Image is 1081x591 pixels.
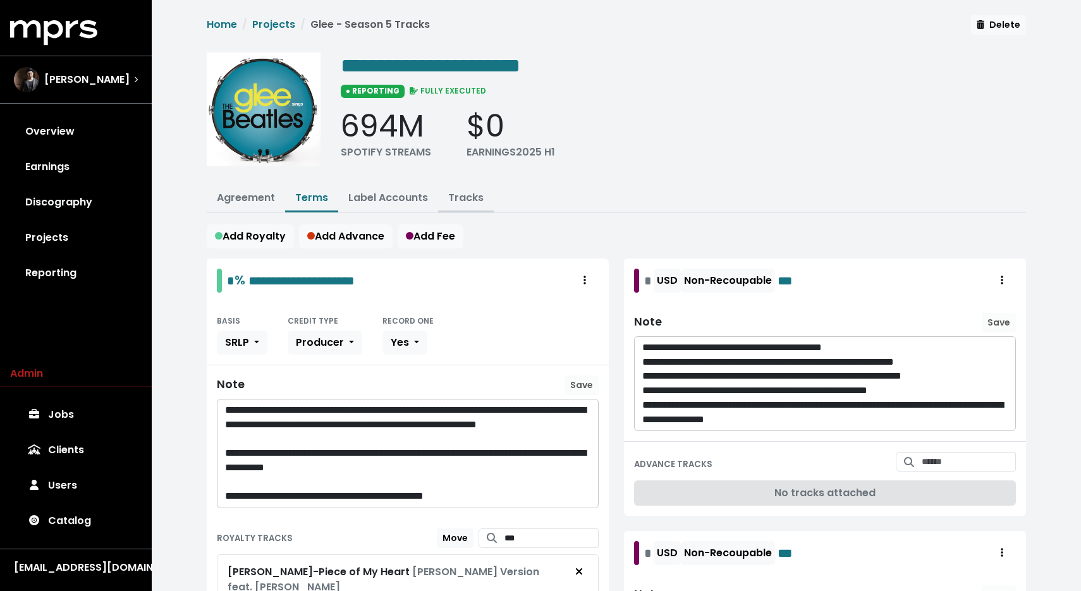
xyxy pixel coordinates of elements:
[407,85,487,96] span: FULLY EXECUTED
[10,220,142,255] a: Projects
[681,269,775,293] button: Non-Recoupable
[977,18,1020,31] span: Delete
[288,315,338,326] small: CREDIT TYPE
[288,331,362,355] button: Producer
[14,560,138,575] div: [EMAIL_ADDRESS][DOMAIN_NAME]
[10,468,142,503] a: Users
[10,149,142,185] a: Earnings
[217,532,293,544] small: ROYALTY TRACKS
[341,108,431,145] div: 694M
[391,335,409,350] span: Yes
[437,528,473,548] button: Move
[681,541,775,565] button: Non-Recoupable
[207,52,321,166] img: Album cover for this project
[988,269,1016,293] button: Royalty administration options
[341,85,405,97] span: ● REPORTING
[10,559,142,576] button: [EMAIL_ADDRESS][DOMAIN_NAME]
[248,274,355,287] span: Edit value
[217,190,275,205] a: Agreement
[657,273,678,288] span: USD
[644,271,651,290] span: Edit value
[341,145,431,160] div: SPOTIFY STREAMS
[307,229,384,243] span: Add Advance
[44,72,130,87] span: [PERSON_NAME]
[10,503,142,539] a: Catalog
[398,224,463,248] button: Add Fee
[657,545,678,560] span: USD
[299,224,393,248] button: Add Advance
[207,17,430,42] nav: breadcrumb
[217,378,245,391] div: Note
[634,458,712,470] small: ADVANCE TRACKS
[654,269,681,293] button: USD
[634,480,1016,506] div: No tracks attached
[504,528,599,548] input: Search for tracks by title and link them to this royalty
[406,229,455,243] span: Add Fee
[295,17,430,32] li: Glee - Season 5 Tracks
[10,114,142,149] a: Overview
[644,544,651,563] span: Edit value
[684,545,772,560] span: Non-Recoupable
[382,331,427,355] button: Yes
[14,67,39,92] img: The selected account / producer
[467,145,555,160] div: EARNINGS 2025 H1
[217,331,267,355] button: SRLP
[10,25,97,39] a: mprs logo
[296,335,344,350] span: Producer
[448,190,484,205] a: Tracks
[10,397,142,432] a: Jobs
[235,271,245,289] span: %
[684,273,772,288] span: Non-Recoupable
[10,185,142,220] a: Discography
[225,335,249,350] span: SRLP
[207,17,237,32] a: Home
[382,315,434,326] small: RECORD ONE
[988,541,1016,565] button: Royalty administration options
[443,532,468,544] span: Move
[922,452,1016,472] input: Search for tracks by title and link them to this advance
[10,432,142,468] a: Clients
[654,541,681,565] button: USD
[295,190,328,205] a: Terms
[467,108,555,145] div: $0
[10,255,142,291] a: Reporting
[341,56,520,76] span: Edit value
[217,315,240,326] small: BASIS
[215,229,286,243] span: Add Royalty
[252,17,295,32] a: Projects
[778,271,800,290] span: Edit value
[971,15,1026,35] button: Delete
[348,190,428,205] a: Label Accounts
[207,224,294,248] button: Add Royalty
[227,274,235,287] span: Edit value
[634,315,662,329] div: Note
[565,560,593,584] button: Remove royalty target
[571,269,599,293] button: Royalty administration options
[778,544,800,563] span: Edit value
